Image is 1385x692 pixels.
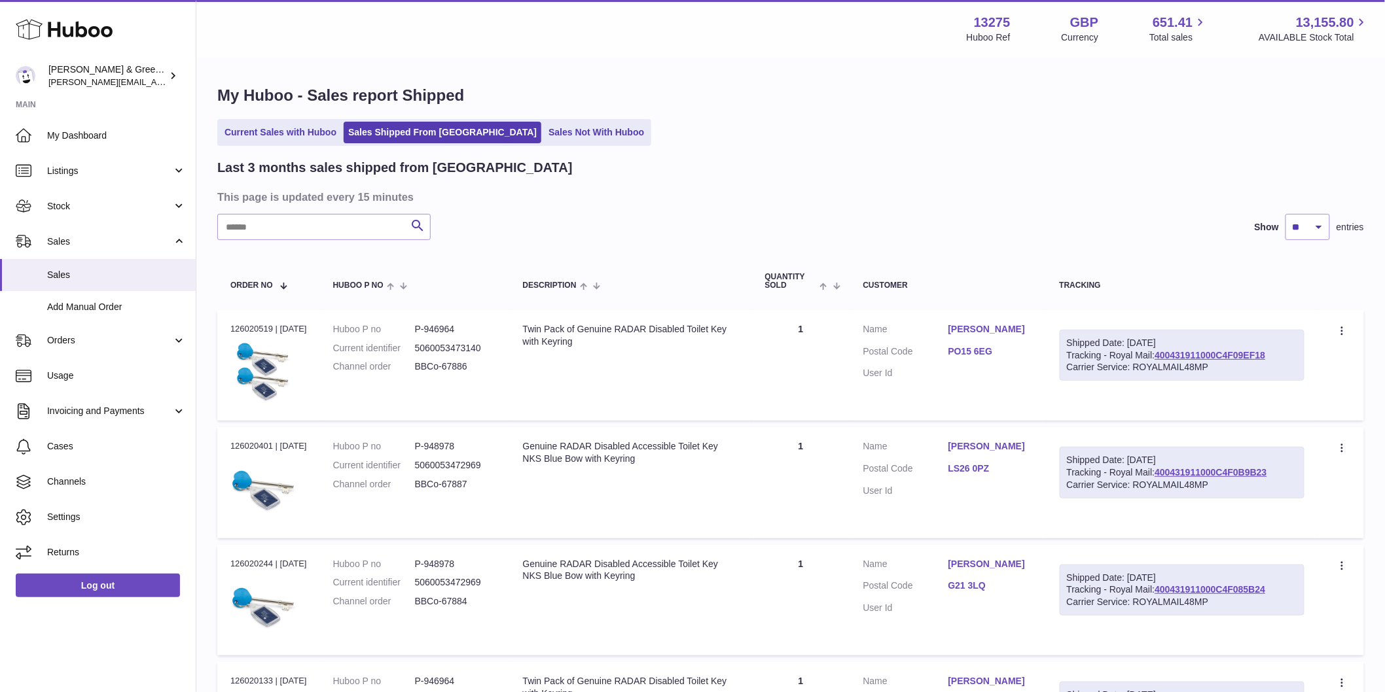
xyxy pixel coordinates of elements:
[1296,14,1354,31] span: 13,155.80
[47,511,186,523] span: Settings
[333,478,415,491] dt: Channel order
[1259,14,1369,44] a: 13,155.80 AVAILABLE Stock Total
[863,462,948,478] dt: Postal Code
[752,427,850,538] td: 1
[47,440,186,453] span: Cases
[1255,221,1279,234] label: Show
[523,558,739,583] div: Genuine RADAR Disabled Accessible Toilet Key NKS Blue Bow with Keyring
[1067,572,1298,584] div: Shipped Date: [DATE]
[1060,330,1305,381] div: Tracking - Royal Mail:
[1155,584,1265,595] a: 400431911000C4F085B24
[1149,14,1208,44] a: 651.41 Total sales
[752,545,850,655] td: 1
[333,323,415,336] dt: Huboo P no
[1155,467,1267,477] a: 400431911000C4F0B9B23
[415,323,497,336] dd: P-946964
[765,273,817,290] span: Quantity Sold
[948,580,1034,592] a: G21 3LQ
[1060,564,1305,616] div: Tracking - Royal Mail:
[1149,31,1208,44] span: Total sales
[1062,31,1099,44] div: Currency
[415,595,497,608] dd: BBCo-67884
[1067,454,1298,466] div: Shipped Date: [DATE]
[16,66,35,86] img: ellen@bluebadgecompany.co.uk
[47,130,186,142] span: My Dashboard
[948,345,1034,358] a: PO15 6EG
[230,339,296,404] img: $_57.JPG
[47,235,172,248] span: Sales
[47,165,172,177] span: Listings
[1060,447,1305,498] div: Tracking - Royal Mail:
[415,675,497,687] dd: P-946964
[415,478,497,491] dd: BBCo-67887
[230,440,307,452] div: 126020401 | [DATE]
[863,440,948,456] dt: Name
[948,558,1034,570] a: [PERSON_NAME]
[863,602,948,614] dt: User Id
[523,440,739,465] div: Genuine RADAR Disabled Accessible Toilet Key NKS Blue Bow with Keyring
[344,122,541,143] a: Sales Shipped From [GEOGRAPHIC_DATA]
[230,281,273,290] span: Order No
[333,675,415,687] dt: Huboo P no
[948,462,1034,475] a: LS26 0PZ
[863,675,948,691] dt: Name
[1337,221,1364,234] span: entries
[1155,350,1265,360] a: 400431911000C4F09EF18
[863,345,948,361] dt: Postal Code
[415,459,497,472] dd: 5060053472969
[863,485,948,497] dt: User Id
[948,323,1034,336] a: [PERSON_NAME]
[948,440,1034,453] a: [PERSON_NAME]
[47,334,172,347] span: Orders
[217,159,573,177] h2: Last 3 months sales shipped from [GEOGRAPHIC_DATA]
[1259,31,1369,44] span: AVAILABLE Stock Total
[333,440,415,453] dt: Huboo P no
[863,281,1034,290] div: Customer
[333,342,415,355] dt: Current identifier
[544,122,649,143] a: Sales Not With Huboo
[48,77,262,87] span: [PERSON_NAME][EMAIL_ADDRESS][DOMAIN_NAME]
[333,459,415,472] dt: Current identifier
[1067,337,1298,349] div: Shipped Date: [DATE]
[1153,14,1193,31] span: 651.41
[967,31,1011,44] div: Huboo Ref
[16,574,180,597] a: Log out
[230,558,307,570] div: 126020244 | [DATE]
[415,558,497,570] dd: P-948978
[217,85,1364,106] h1: My Huboo - Sales report Shipped
[1060,281,1305,290] div: Tracking
[415,440,497,453] dd: P-948978
[1067,596,1298,608] div: Carrier Service: ROYALMAIL48MP
[974,14,1011,31] strong: 13275
[230,675,307,687] div: 126020133 | [DATE]
[220,122,341,143] a: Current Sales with Huboo
[333,595,415,608] dt: Channel order
[523,281,577,290] span: Description
[217,190,1361,204] h3: This page is updated every 15 minutes
[948,675,1034,687] a: [PERSON_NAME]
[333,360,415,373] dt: Channel order
[48,63,166,88] div: [PERSON_NAME] & Green Ltd
[863,580,948,595] dt: Postal Code
[1067,361,1298,373] div: Carrier Service: ROYALMAIL48MP
[1067,479,1298,491] div: Carrier Service: ROYALMAIL48MP
[230,323,307,335] div: 126020519 | [DATE]
[230,574,296,639] img: $_57.JPG
[333,281,384,290] span: Huboo P no
[230,457,296,522] img: $_57.JPG
[752,310,850,421] td: 1
[333,576,415,589] dt: Current identifier
[47,476,186,488] span: Channels
[1070,14,1098,31] strong: GBP
[47,301,186,313] span: Add Manual Order
[415,576,497,589] dd: 5060053472969
[863,367,948,379] dt: User Id
[523,323,739,348] div: Twin Pack of Genuine RADAR Disabled Toilet Key with Keyring
[47,370,186,382] span: Usage
[333,558,415,570] dt: Huboo P no
[47,405,172,417] span: Invoicing and Payments
[863,558,948,574] dt: Name
[47,200,172,213] span: Stock
[415,342,497,355] dd: 5060053473140
[47,546,186,559] span: Returns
